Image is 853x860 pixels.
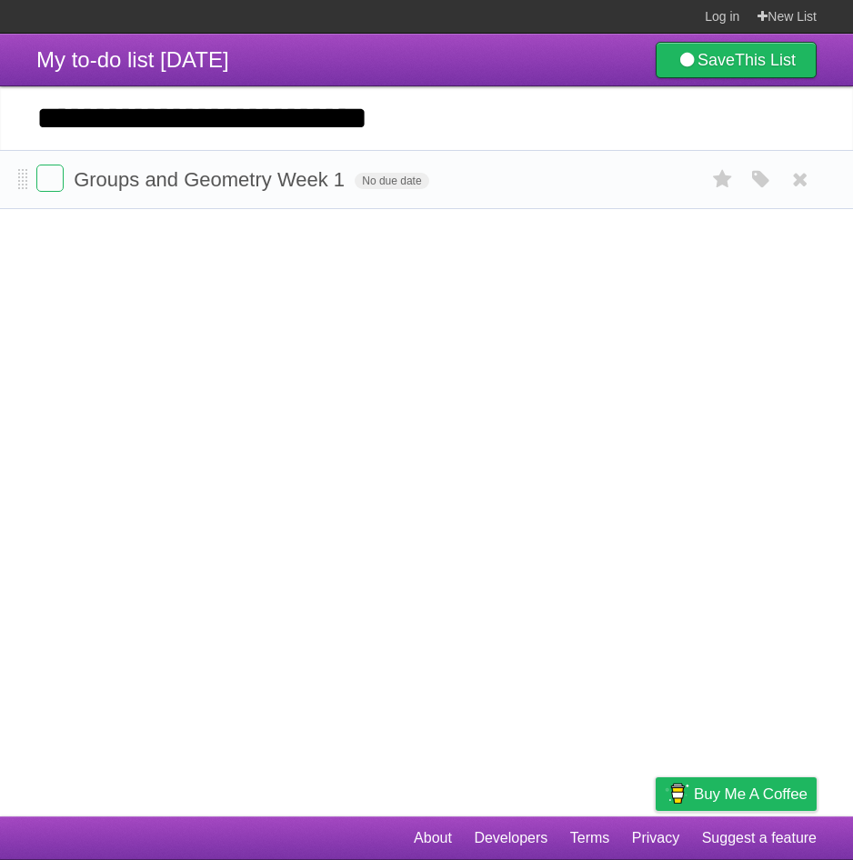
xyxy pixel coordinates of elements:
span: Buy me a coffee [694,778,808,810]
a: About [414,821,452,855]
a: Buy me a coffee [656,777,817,811]
a: SaveThis List [656,42,817,78]
span: My to-do list [DATE] [36,47,229,72]
span: Groups and Geometry Week 1 [74,168,349,191]
a: Developers [474,821,547,855]
span: No due date [355,173,428,189]
a: Privacy [632,821,679,855]
label: Star task [706,165,740,195]
a: Terms [570,821,610,855]
img: Buy me a coffee [665,778,689,809]
a: Suggest a feature [702,821,817,855]
b: This List [735,51,796,69]
label: Done [36,165,64,192]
